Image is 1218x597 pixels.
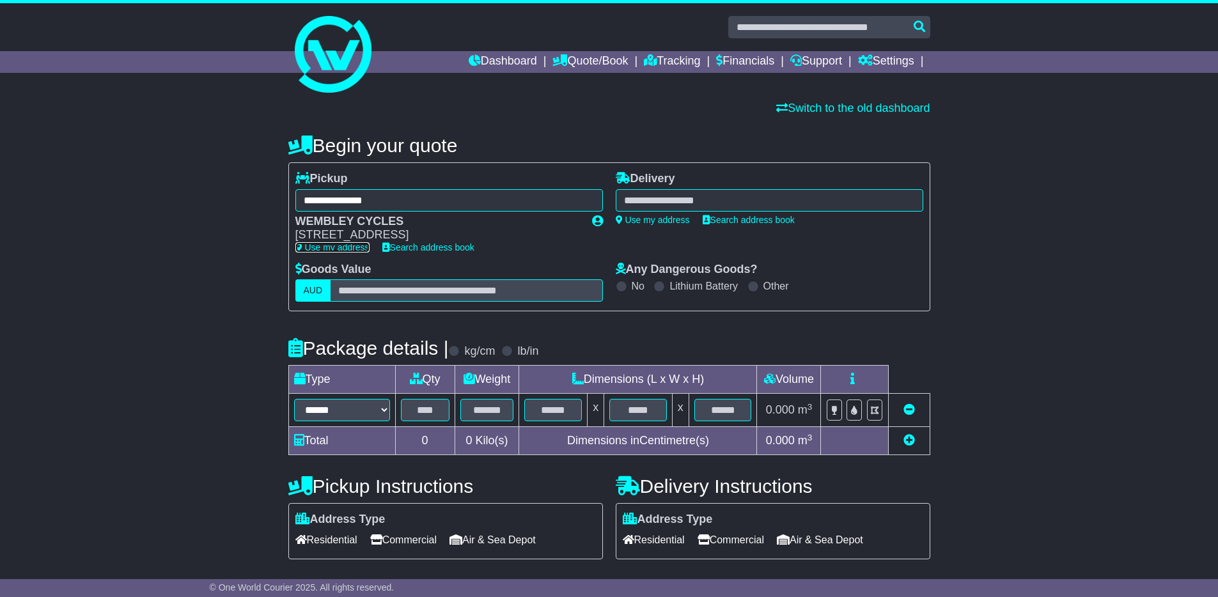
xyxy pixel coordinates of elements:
[465,434,472,447] span: 0
[449,530,536,550] span: Air & Sea Depot
[519,366,757,394] td: Dimensions (L x W x H)
[295,513,386,527] label: Address Type
[288,135,930,156] h4: Begin your quote
[616,476,930,497] h4: Delivery Instructions
[798,434,813,447] span: m
[395,427,455,455] td: 0
[370,530,437,550] span: Commercial
[455,427,519,455] td: Kilo(s)
[517,345,538,359] label: lb/in
[766,403,795,416] span: 0.000
[808,402,813,412] sup: 3
[808,433,813,442] sup: 3
[464,345,495,359] label: kg/cm
[766,434,795,447] span: 0.000
[295,215,579,229] div: WEMBLEY CYCLES
[395,366,455,394] td: Qty
[798,403,813,416] span: m
[790,51,842,73] a: Support
[288,427,395,455] td: Total
[469,51,537,73] a: Dashboard
[903,434,915,447] a: Add new item
[777,530,863,550] span: Air & Sea Depot
[623,530,685,550] span: Residential
[776,102,930,114] a: Switch to the old dashboard
[295,530,357,550] span: Residential
[716,51,774,73] a: Financials
[295,228,579,242] div: [STREET_ADDRESS]
[295,263,371,277] label: Goods Value
[623,513,713,527] label: Address Type
[698,530,764,550] span: Commercial
[295,279,331,302] label: AUD
[858,51,914,73] a: Settings
[288,366,395,394] td: Type
[672,394,689,427] td: x
[295,242,370,252] a: Use my address
[763,280,789,292] label: Other
[552,51,628,73] a: Quote/Book
[288,337,449,359] h4: Package details |
[616,215,690,225] a: Use my address
[644,51,700,73] a: Tracking
[703,215,795,225] a: Search address book
[295,172,348,186] label: Pickup
[210,582,394,593] span: © One World Courier 2025. All rights reserved.
[382,242,474,252] a: Search address book
[903,403,915,416] a: Remove this item
[669,280,738,292] label: Lithium Battery
[757,366,821,394] td: Volume
[288,476,603,497] h4: Pickup Instructions
[519,427,757,455] td: Dimensions in Centimetre(s)
[616,263,758,277] label: Any Dangerous Goods?
[616,172,675,186] label: Delivery
[588,394,604,427] td: x
[632,280,644,292] label: No
[455,366,519,394] td: Weight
